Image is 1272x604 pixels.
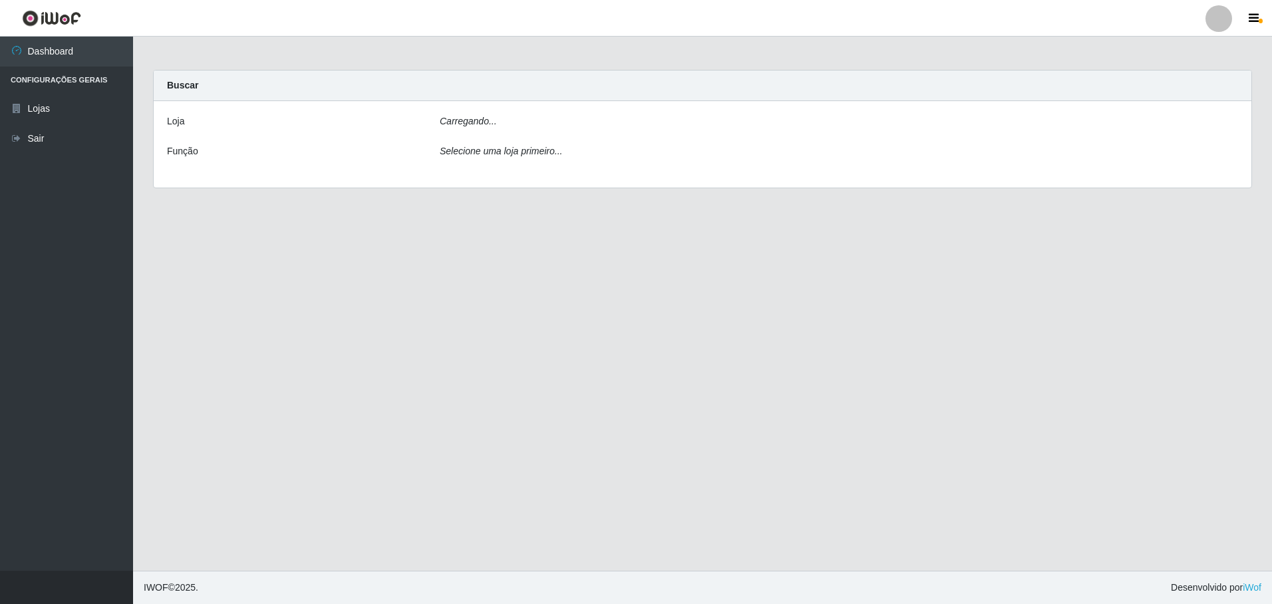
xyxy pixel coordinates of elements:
[167,80,198,90] strong: Buscar
[1243,582,1261,593] a: iWof
[440,116,497,126] i: Carregando...
[144,582,168,593] span: IWOF
[1171,581,1261,595] span: Desenvolvido por
[167,144,198,158] label: Função
[167,114,184,128] label: Loja
[22,10,81,27] img: CoreUI Logo
[440,146,562,156] i: Selecione uma loja primeiro...
[144,581,198,595] span: © 2025 .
